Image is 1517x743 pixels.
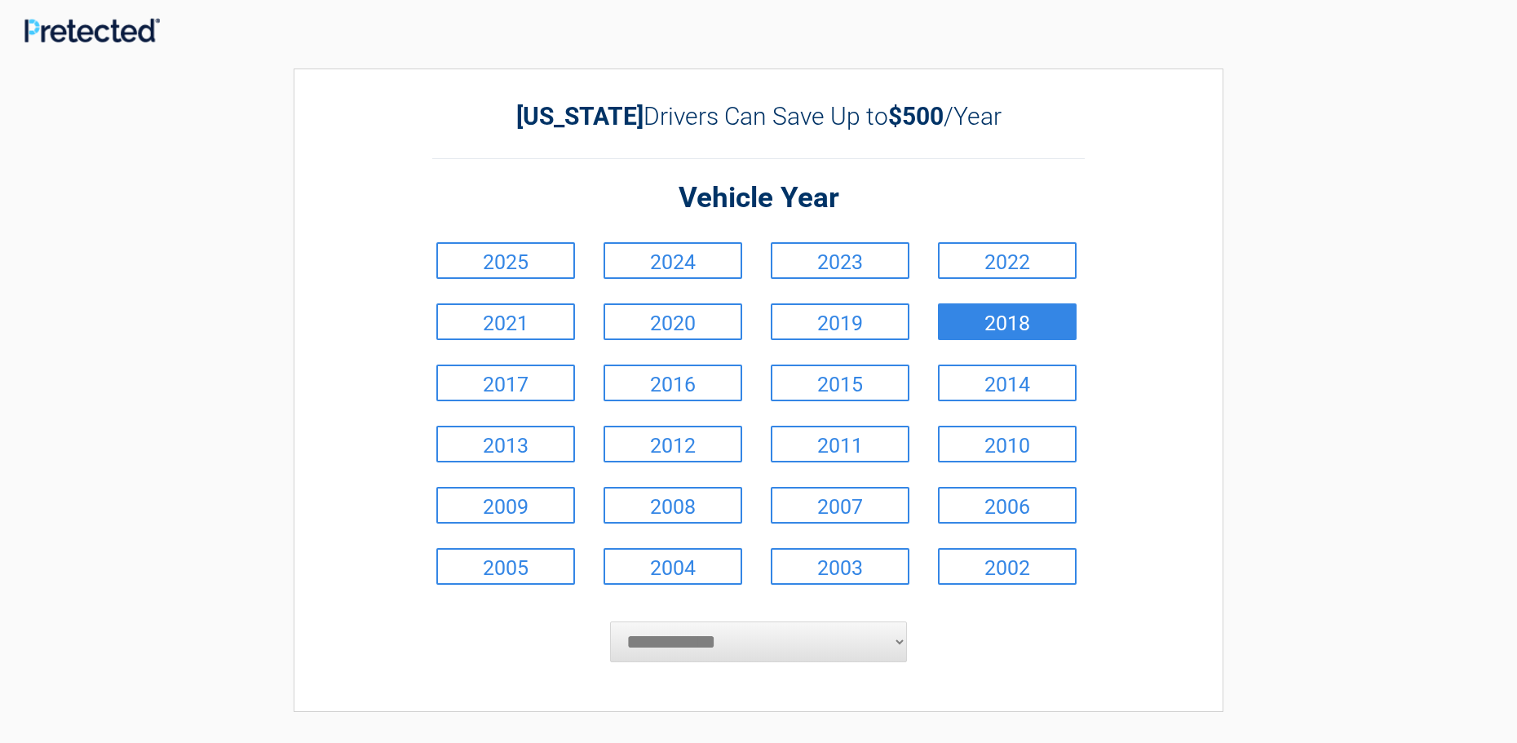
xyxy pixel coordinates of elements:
[24,18,160,42] img: Main Logo
[436,242,575,279] a: 2025
[771,426,909,462] a: 2011
[938,365,1077,401] a: 2014
[771,365,909,401] a: 2015
[432,179,1085,218] h2: Vehicle Year
[436,303,575,340] a: 2021
[436,426,575,462] a: 2013
[604,426,742,462] a: 2012
[436,487,575,524] a: 2009
[771,548,909,585] a: 2003
[436,548,575,585] a: 2005
[938,548,1077,585] a: 2002
[516,102,644,130] b: [US_STATE]
[938,242,1077,279] a: 2022
[938,426,1077,462] a: 2010
[771,487,909,524] a: 2007
[771,242,909,279] a: 2023
[888,102,944,130] b: $500
[604,242,742,279] a: 2024
[604,487,742,524] a: 2008
[432,102,1085,130] h2: Drivers Can Save Up to /Year
[938,303,1077,340] a: 2018
[604,548,742,585] a: 2004
[436,365,575,401] a: 2017
[604,365,742,401] a: 2016
[771,303,909,340] a: 2019
[604,303,742,340] a: 2020
[938,487,1077,524] a: 2006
